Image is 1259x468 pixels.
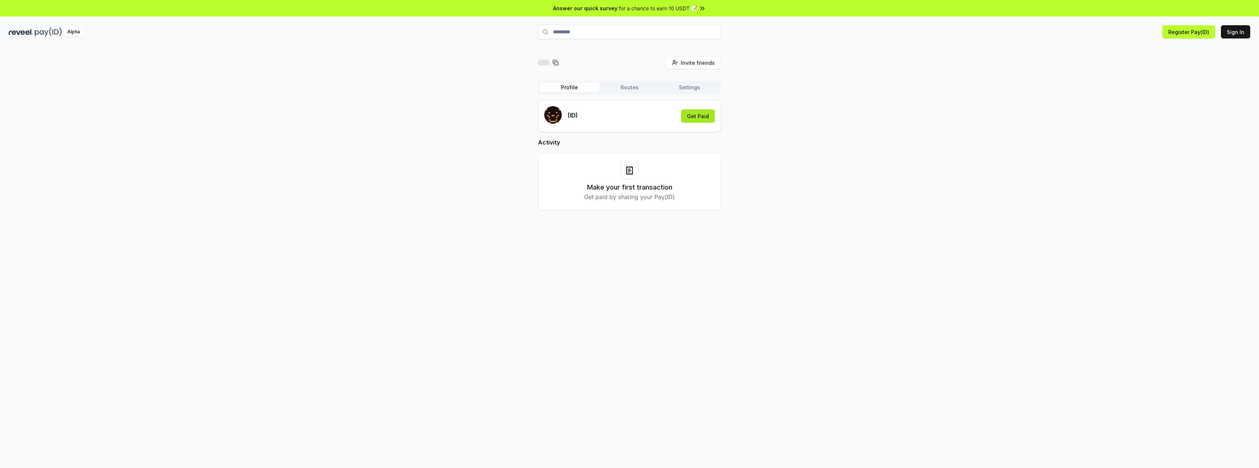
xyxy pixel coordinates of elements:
button: Invite friends [666,56,721,69]
button: Sign In [1221,25,1250,38]
h2: Activity [538,138,721,147]
div: Alpha [63,27,84,37]
img: reveel_dark [9,27,33,37]
span: for a chance to earn 10 USDT 📝 [619,4,697,12]
img: pay_id [35,27,62,37]
button: Get Paid [681,109,715,123]
span: Answer our quick survey [553,4,617,12]
p: (ID) [568,111,578,120]
span: Invite friends [681,59,715,67]
button: Profile [539,82,599,93]
button: Routes [599,82,660,93]
button: Register Pay(ID) [1162,25,1215,38]
p: Get paid by sharing your Pay(ID) [584,192,675,201]
button: Settings [660,82,720,93]
h3: Make your first transaction [587,182,672,192]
